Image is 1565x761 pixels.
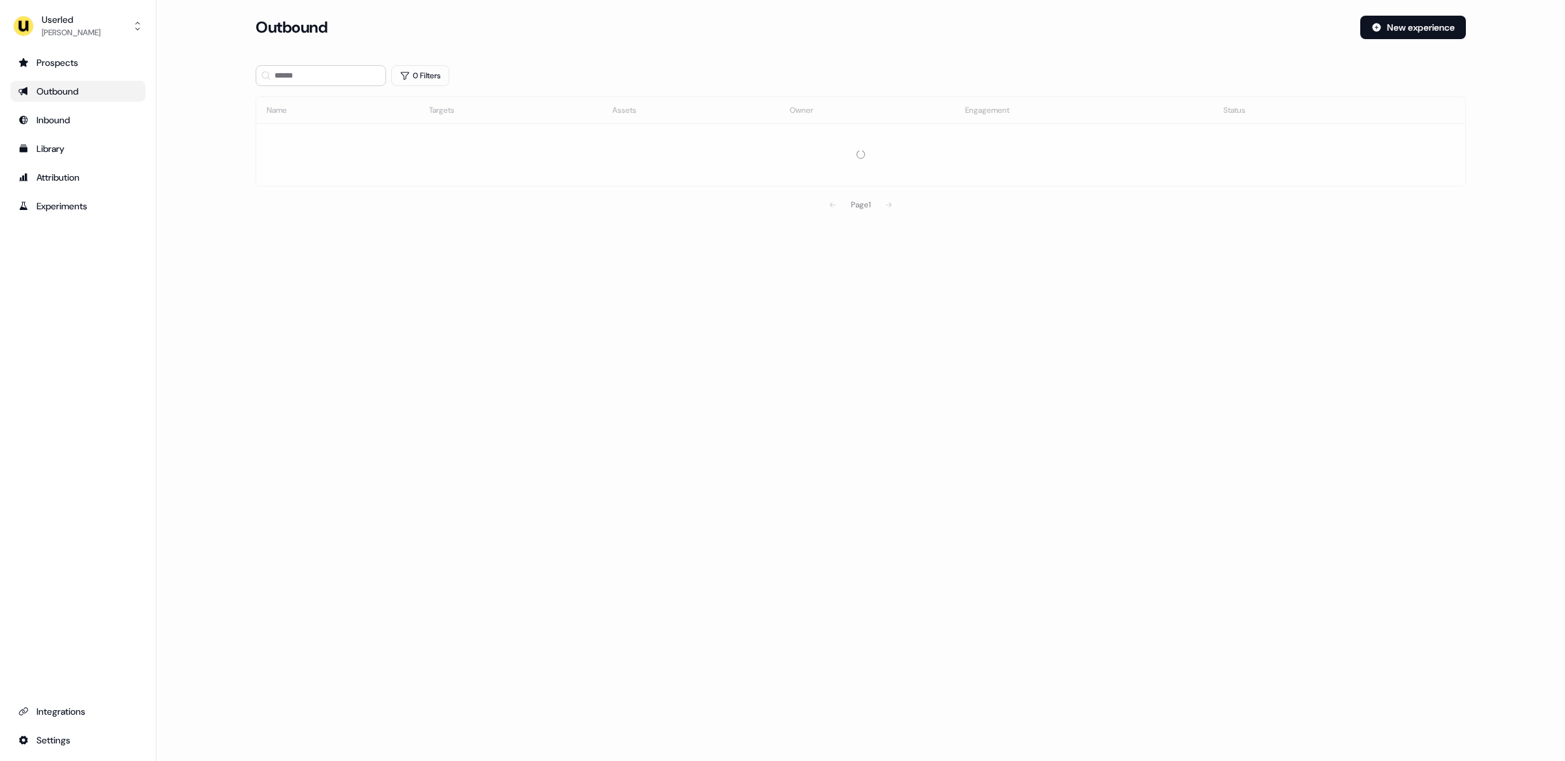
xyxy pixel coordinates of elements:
div: Outbound [18,85,138,98]
a: Go to outbound experience [10,81,145,102]
a: Go to Inbound [10,110,145,130]
div: Inbound [18,113,138,127]
a: Go to prospects [10,52,145,73]
button: Userled[PERSON_NAME] [10,10,145,42]
div: Integrations [18,705,138,718]
button: 0 Filters [391,65,449,86]
a: Go to integrations [10,730,145,751]
a: Go to integrations [10,701,145,722]
button: New experience [1360,16,1466,39]
div: Settings [18,734,138,747]
div: [PERSON_NAME] [42,26,100,39]
a: Go to attribution [10,167,145,188]
a: Go to templates [10,138,145,159]
h3: Outbound [256,18,327,37]
a: Go to experiments [10,196,145,216]
div: Attribution [18,171,138,184]
div: Userled [42,13,100,26]
div: Experiments [18,200,138,213]
div: Prospects [18,56,138,69]
div: Library [18,142,138,155]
